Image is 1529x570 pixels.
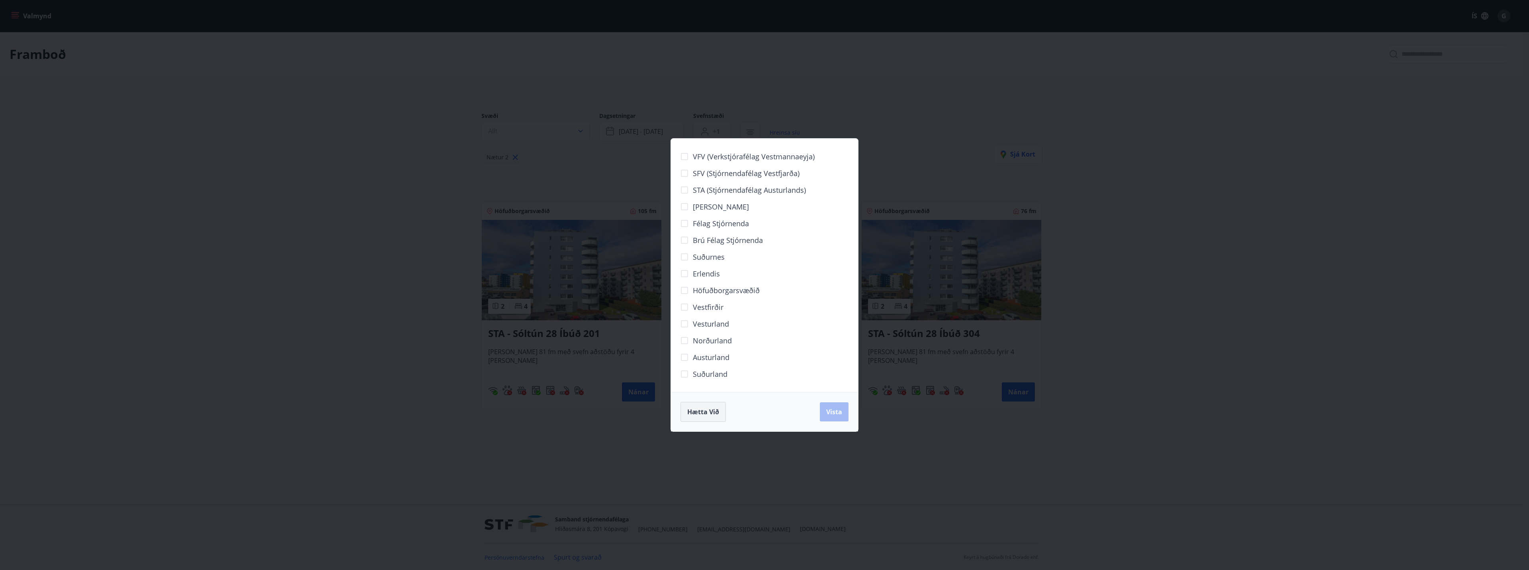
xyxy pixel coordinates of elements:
[693,168,800,178] span: SFV (Stjórnendafélag Vestfjarða)
[693,218,749,229] span: Félag stjórnenda
[693,335,732,346] span: Norðurland
[693,268,720,279] span: Erlendis
[687,407,719,416] span: Hætta við
[693,352,729,362] span: Austurland
[693,319,729,329] span: Vesturland
[680,402,726,422] button: Hætta við
[693,151,815,162] span: VFV (Verkstjórafélag Vestmannaeyja)
[693,302,723,312] span: Vestfirðir
[693,185,806,195] span: STA (Stjórnendafélag Austurlands)
[693,252,725,262] span: Suðurnes
[693,202,749,212] span: [PERSON_NAME]
[693,235,763,245] span: Brú félag stjórnenda
[693,369,727,379] span: Suðurland
[693,285,760,296] span: Höfuðborgarsvæðið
